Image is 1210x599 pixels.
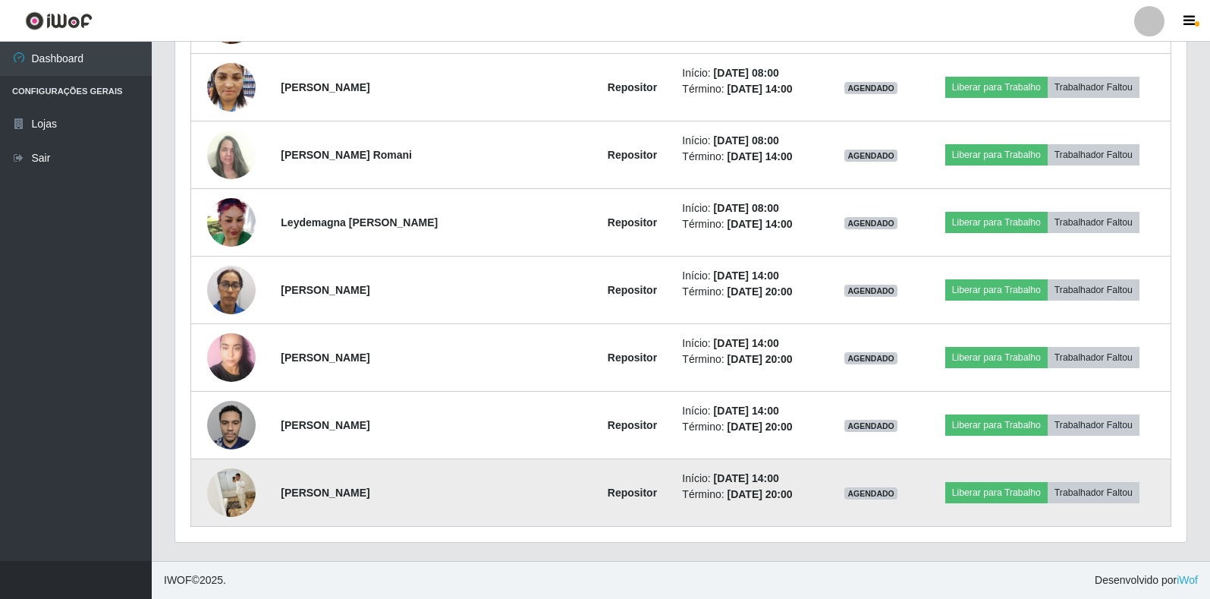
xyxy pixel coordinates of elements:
li: Término: [682,81,819,97]
strong: Repositor [608,216,657,229]
li: Término: [682,149,819,165]
strong: [PERSON_NAME] Romani [281,149,412,161]
time: [DATE] 20:00 [727,285,792,298]
span: AGENDADO [844,217,897,229]
time: [DATE] 14:00 [727,218,792,230]
button: Trabalhador Faltou [1048,415,1139,436]
strong: Repositor [608,487,657,499]
li: Início: [682,200,819,216]
time: [DATE] 14:00 [714,405,779,417]
img: 1750959267222.jpeg [207,55,256,119]
button: Trabalhador Faltou [1048,77,1139,98]
li: Início: [682,336,819,352]
img: 1754538060330.jpeg [207,393,256,457]
span: AGENDADO [844,150,897,162]
li: Término: [682,419,819,435]
strong: [PERSON_NAME] [281,284,369,296]
time: [DATE] 08:00 [714,67,779,79]
strong: Leydemagna [PERSON_NAME] [281,216,438,229]
time: [DATE] 14:00 [714,270,779,282]
span: © 2025 . [164,572,226,588]
li: Término: [682,487,819,503]
img: CoreUI Logo [25,11,93,30]
strong: Repositor [608,81,657,93]
button: Liberar para Trabalho [945,415,1048,436]
strong: Repositor [608,284,657,296]
img: 1744637826389.jpeg [207,257,256,322]
li: Término: [682,352,819,367]
time: [DATE] 20:00 [727,488,792,500]
time: [DATE] 08:00 [714,134,779,147]
button: Liberar para Trabalho [945,212,1048,233]
li: Início: [682,65,819,81]
time: [DATE] 14:00 [714,472,779,484]
span: Desenvolvido por [1095,572,1198,588]
time: [DATE] 20:00 [727,421,792,433]
strong: Repositor [608,149,657,161]
li: Início: [682,268,819,284]
time: [DATE] 20:00 [727,353,792,365]
span: IWOF [164,574,192,586]
img: 1750798204685.jpeg [207,325,256,389]
a: iWof [1177,574,1198,586]
time: [DATE] 14:00 [727,150,792,162]
li: Início: [682,403,819,419]
button: Liberar para Trabalho [945,144,1048,166]
li: Início: [682,133,819,149]
button: Liberar para Trabalho [945,279,1048,301]
li: Início: [682,471,819,487]
button: Trabalhador Faltou [1048,212,1139,233]
button: Trabalhador Faltou [1048,279,1139,301]
time: [DATE] 08:00 [714,202,779,214]
strong: [PERSON_NAME] [281,81,369,93]
span: AGENDADO [844,420,897,432]
time: [DATE] 14:00 [714,337,779,349]
button: Trabalhador Faltou [1048,144,1139,166]
button: Trabalhador Faltou [1048,482,1139,503]
span: AGENDADO [844,487,897,500]
strong: Repositor [608,352,657,364]
strong: [PERSON_NAME] [281,352,369,364]
img: 1756564983938.jpeg [207,122,256,188]
li: Término: [682,284,819,300]
span: AGENDADO [844,352,897,364]
strong: Repositor [608,419,657,431]
li: Término: [682,216,819,232]
span: AGENDADO [844,82,897,94]
button: Trabalhador Faltou [1048,347,1139,368]
strong: [PERSON_NAME] [281,419,369,431]
img: 1754944379156.jpeg [207,198,256,247]
img: 1757682815547.jpeg [207,462,256,523]
span: AGENDADO [844,285,897,297]
strong: [PERSON_NAME] [281,487,369,499]
time: [DATE] 14:00 [727,83,792,95]
button: Liberar para Trabalho [945,482,1048,503]
button: Liberar para Trabalho [945,347,1048,368]
button: Liberar para Trabalho [945,77,1048,98]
